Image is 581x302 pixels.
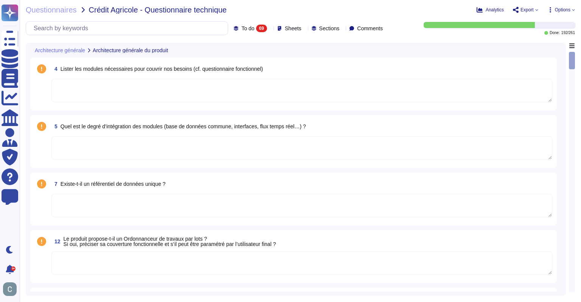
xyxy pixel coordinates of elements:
span: Export [520,8,534,12]
button: user [2,281,22,297]
span: Existe-t-il un référentiel de données unique ? [61,181,166,187]
span: Done: [550,31,560,35]
span: Architecture générale [35,48,85,53]
span: 192 / 261 [561,31,575,35]
span: 7 [51,181,57,187]
span: Questionnaires [26,6,77,14]
div: 9+ [11,266,16,271]
span: Lister les modules nécessaires pour couvrir nos besoins (cf. questionnaire fonctionnel) [61,66,263,72]
button: Analytics [477,7,504,13]
input: Search by keywords [30,22,228,35]
div: 69 [256,25,267,32]
span: 12 [51,239,61,244]
span: Comments [357,26,383,31]
span: 5 [51,124,57,129]
span: Architecture générale du produit [93,48,168,53]
img: user [3,282,17,296]
span: Le produit propose-t-il un Ordonnanceur de travaux par lots ? Si oui, préciser sa couverture fonc... [64,236,276,247]
span: Sheets [285,26,301,31]
span: Options [555,8,570,12]
span: Quel est le degré d’intégration des modules (base de données commune, interfaces, flux temps réel... [61,123,306,129]
span: To do [241,26,254,31]
span: Crédit Agricole - Questionnaire technique [89,6,227,14]
span: Sections [319,26,340,31]
span: Analytics [486,8,504,12]
span: 4 [51,66,57,72]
